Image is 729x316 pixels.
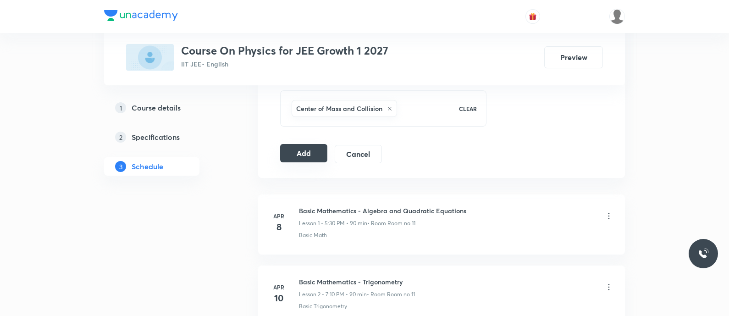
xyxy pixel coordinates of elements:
p: • Room Room no 11 [367,290,415,299]
h5: Course details [132,102,181,113]
p: 2 [115,132,126,143]
a: Company Logo [104,10,178,23]
button: avatar [525,9,540,24]
h6: Center of Mass and Collision [296,104,382,113]
h4: 10 [270,291,288,305]
button: Cancel [335,145,382,163]
p: Lesson 1 • 5:30 PM • 90 min [299,219,367,227]
h5: Specifications [132,132,180,143]
p: Lesson 2 • 7:10 PM • 90 min [299,290,367,299]
p: 3 [115,161,126,172]
img: 4AEE0C31-EEAF-404B-993E-1B870D1A370F_plus.png [126,44,174,71]
img: Company Logo [104,10,178,21]
button: Add [280,144,327,162]
h6: Basic Mathematics - Algebra and Quadratic Equations [299,206,466,216]
img: ttu [698,248,709,259]
img: P Antony [609,9,625,24]
h4: 8 [270,220,288,234]
p: Basic Trigonometry [299,302,347,310]
button: Preview [544,46,603,68]
p: IIT JEE • English [181,59,388,69]
h6: Basic Mathematics - Trigonometry [299,277,415,287]
p: 1 [115,102,126,113]
p: • Room Room no 11 [367,219,415,227]
p: Basic Math [299,231,327,239]
a: 2Specifications [104,128,229,146]
p: CLEAR [459,105,477,113]
h6: Apr [270,283,288,291]
img: avatar [529,12,537,21]
a: 1Course details [104,99,229,117]
h5: Schedule [132,161,163,172]
h3: Course On Physics for JEE Growth 1 2027 [181,44,388,57]
h6: Apr [270,212,288,220]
